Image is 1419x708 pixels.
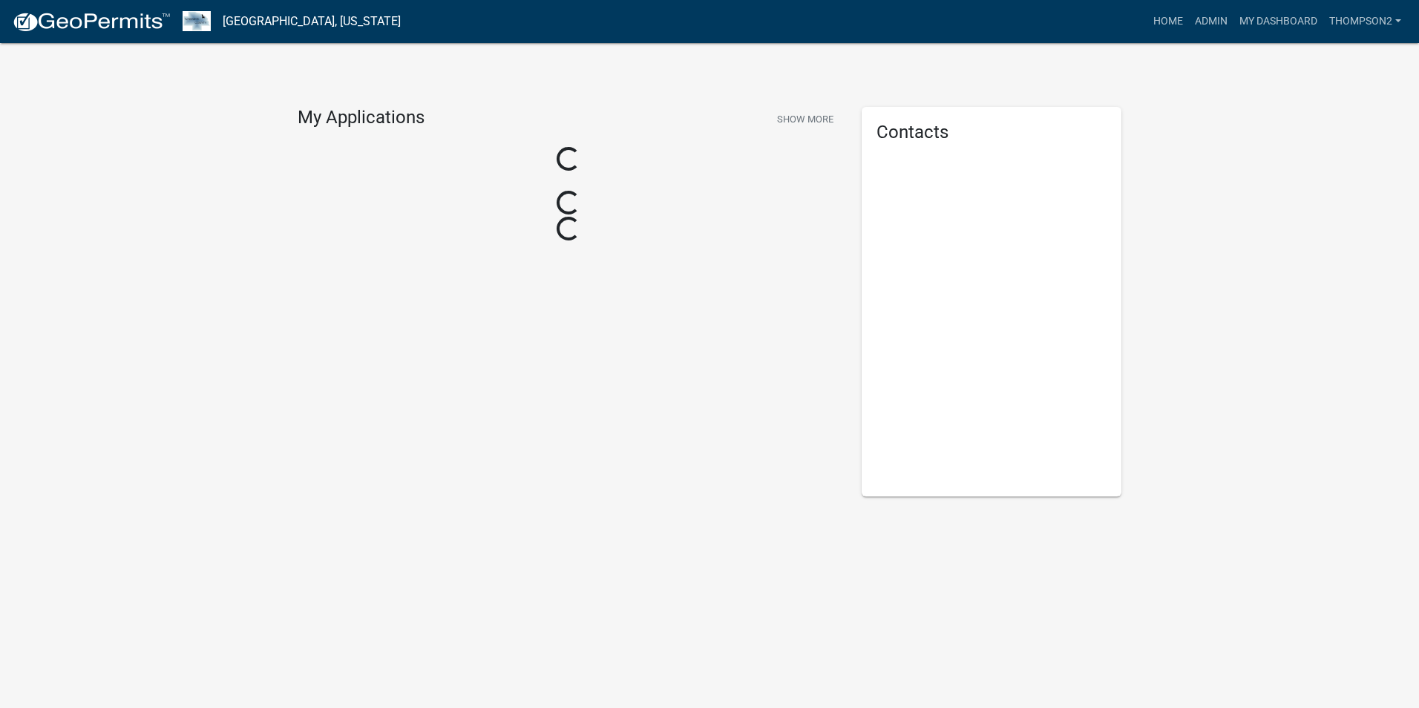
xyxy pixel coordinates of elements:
a: My Dashboard [1233,7,1323,36]
a: Admin [1189,7,1233,36]
h5: Contacts [876,122,1107,143]
img: Wabasha County, Minnesota [183,11,211,31]
a: Thompson2 [1323,7,1407,36]
a: Home [1147,7,1189,36]
h4: My Applications [298,107,425,129]
button: Show More [771,107,839,131]
a: [GEOGRAPHIC_DATA], [US_STATE] [223,9,401,34]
